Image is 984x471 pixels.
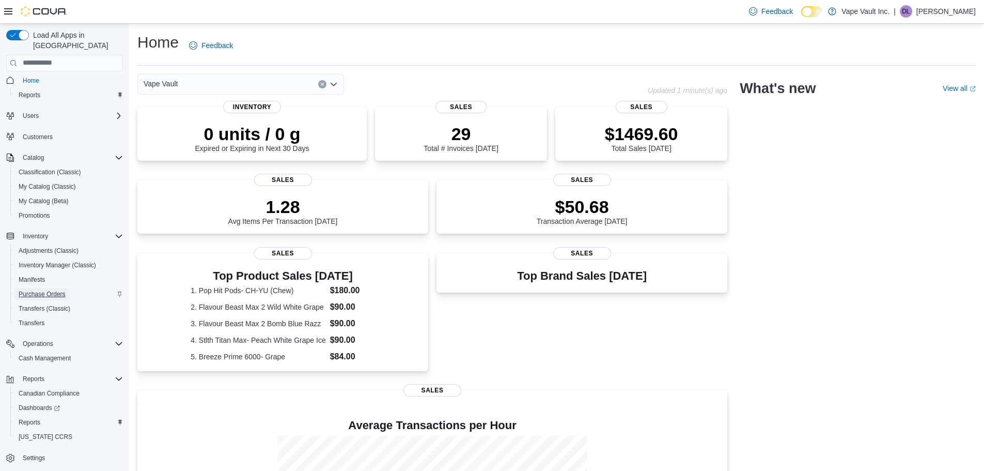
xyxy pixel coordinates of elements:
[19,183,76,191] span: My Catalog (Classic)
[19,354,71,362] span: Cash Management
[14,387,123,400] span: Canadian Compliance
[14,180,80,193] a: My Catalog (Classic)
[254,247,312,260] span: Sales
[14,209,54,222] a: Promotions
[894,5,896,18] p: |
[2,109,127,123] button: Users
[14,402,64,414] a: Dashboards
[14,387,84,400] a: Canadian Compliance
[10,401,127,415] a: Dashboards
[10,386,127,401] button: Canadian Compliance
[10,351,127,366] button: Cash Management
[14,352,123,364] span: Cash Management
[14,302,123,315] span: Transfers (Classic)
[21,6,67,17] img: Cova
[191,335,325,345] dt: 4. Stlth Titan Max- Peach White Grape Ice
[19,338,57,350] button: Operations
[19,197,69,205] span: My Catalog (Beta)
[19,247,79,255] span: Adjustments (Classic)
[2,129,127,144] button: Customers
[10,287,127,301] button: Purchase Orders
[23,340,53,348] span: Operations
[2,337,127,351] button: Operations
[19,74,43,87] a: Home
[801,6,823,17] input: Dark Mode
[14,195,123,207] span: My Catalog (Beta)
[19,74,123,87] span: Home
[191,302,325,312] dt: 2. Flavour Beast Max 2 Wild White Grape
[185,35,237,56] a: Feedback
[23,77,39,85] span: Home
[902,5,910,18] span: DL
[14,431,76,443] a: [US_STATE] CCRS
[19,230,123,242] span: Inventory
[191,318,325,329] dt: 3. Flavour Beast Max 2 Bomb Blue Razz
[191,270,375,282] h3: Top Product Sales [DATE]
[19,110,43,122] button: Users
[14,317,49,329] a: Transfers
[223,101,281,113] span: Inventory
[745,1,797,22] a: Feedback
[19,433,72,441] span: [US_STATE] CCRS
[14,416,123,429] span: Reports
[537,196,628,225] div: Transaction Average [DATE]
[19,373,123,385] span: Reports
[916,5,976,18] p: [PERSON_NAME]
[2,150,127,165] button: Catalog
[10,244,127,258] button: Adjustments (Classic)
[14,352,75,364] a: Cash Management
[14,317,123,329] span: Transfers
[195,124,309,153] div: Expired or Expiring in Next 30 Days
[761,6,793,17] span: Feedback
[19,452,49,464] a: Settings
[10,316,127,330] button: Transfers
[23,112,39,120] span: Users
[19,373,49,385] button: Reports
[14,274,49,286] a: Manifests
[330,301,375,313] dd: $90.00
[19,168,81,176] span: Classification (Classic)
[14,89,44,101] a: Reports
[801,17,802,18] span: Dark Mode
[841,5,889,18] p: Vape Vault Inc.
[19,276,45,284] span: Manifests
[14,302,74,315] a: Transfers (Classic)
[19,319,44,327] span: Transfers
[605,124,678,144] p: $1469.60
[648,86,727,95] p: Updated 1 minute(s) ago
[146,419,719,432] h4: Average Transactions per Hour
[537,196,628,217] p: $50.68
[228,196,338,225] div: Avg Items Per Transaction [DATE]
[943,84,976,93] a: View allExternal link
[19,110,123,122] span: Users
[2,372,127,386] button: Reports
[14,402,123,414] span: Dashboards
[10,301,127,316] button: Transfers (Classic)
[10,194,127,208] button: My Catalog (Beta)
[144,78,178,90] span: Vape Vault
[19,91,40,99] span: Reports
[10,258,127,272] button: Inventory Manager (Classic)
[10,88,127,102] button: Reports
[195,124,309,144] p: 0 units / 0 g
[14,245,123,257] span: Adjustments (Classic)
[19,131,57,143] a: Customers
[19,338,123,350] span: Operations
[553,247,611,260] span: Sales
[14,89,123,101] span: Reports
[19,151,123,164] span: Catalog
[191,285,325,296] dt: 1. Pop Hit Pods- CH-YU (Chew)
[19,230,52,242] button: Inventory
[435,101,487,113] span: Sales
[330,317,375,330] dd: $90.00
[900,5,912,18] div: Darren Lopes
[19,290,66,298] span: Purchase Orders
[19,211,50,220] span: Promotions
[330,284,375,297] dd: $180.00
[330,351,375,363] dd: $84.00
[228,196,338,217] p: 1.28
[19,130,123,143] span: Customers
[10,415,127,430] button: Reports
[23,133,53,141] span: Customers
[10,430,127,444] button: [US_STATE] CCRS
